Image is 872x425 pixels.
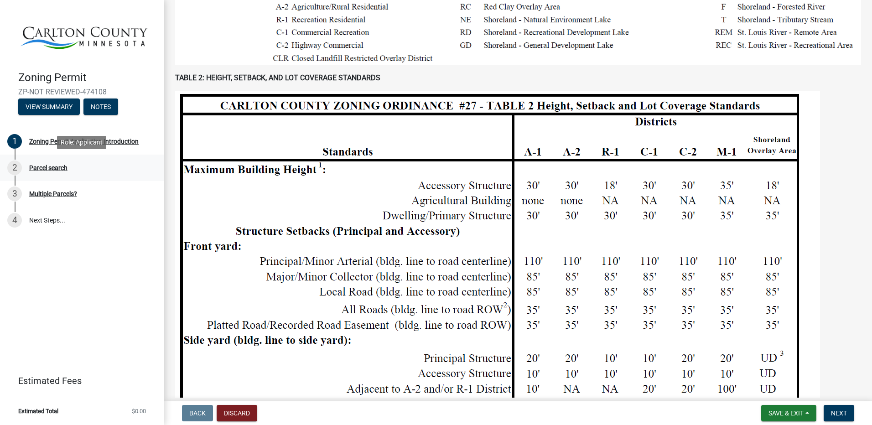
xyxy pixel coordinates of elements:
[7,213,22,228] div: 4
[29,191,77,197] div: Multiple Parcels?
[7,134,22,149] div: 1
[7,161,22,175] div: 2
[18,104,80,111] wm-modal-confirm: Summary
[132,408,146,414] span: $0.00
[831,409,847,417] span: Next
[29,165,67,171] div: Parcel search
[768,409,804,417] span: Save & Exit
[18,71,157,84] h4: Zoning Permit
[18,88,146,96] span: ZP-NOT REVIEWED-474108
[83,98,118,115] button: Notes
[18,10,150,62] img: Carlton County, Minnesota
[57,136,106,149] div: Role: Applicant
[7,187,22,201] div: 3
[18,98,80,115] button: View Summary
[189,409,206,417] span: Back
[29,138,139,145] div: Zoning Permit Application Introduction
[18,408,58,414] span: Estimated Total
[761,405,816,421] button: Save & Exit
[182,405,213,421] button: Back
[217,405,257,421] button: Discard
[175,73,380,82] strong: TABLE 2: HEIGHT, SETBACK, AND LOT COVERAGE STANDARDS
[83,104,118,111] wm-modal-confirm: Notes
[824,405,854,421] button: Next
[7,372,150,390] a: Estimated Fees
